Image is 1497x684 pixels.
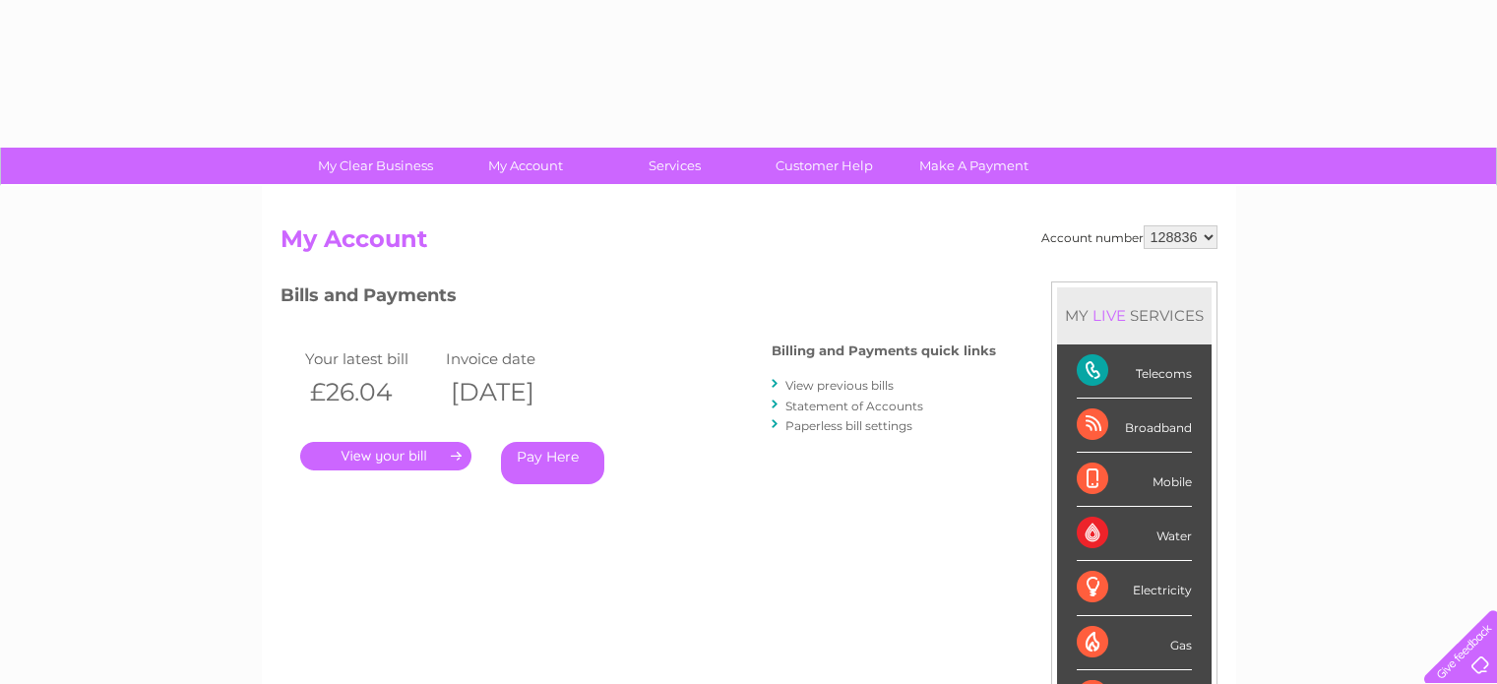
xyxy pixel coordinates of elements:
[1077,344,1192,399] div: Telecoms
[281,225,1217,263] h2: My Account
[300,442,471,470] a: .
[743,148,905,184] a: Customer Help
[893,148,1055,184] a: Make A Payment
[501,442,604,484] a: Pay Here
[1041,225,1217,249] div: Account number
[294,148,457,184] a: My Clear Business
[785,378,894,393] a: View previous bills
[1077,453,1192,507] div: Mobile
[785,399,923,413] a: Statement of Accounts
[1089,306,1130,325] div: LIVE
[441,345,583,372] td: Invoice date
[1057,287,1212,343] div: MY SERVICES
[300,345,442,372] td: Your latest bill
[785,418,912,433] a: Paperless bill settings
[444,148,606,184] a: My Account
[300,372,442,412] th: £26.04
[1077,399,1192,453] div: Broadband
[593,148,756,184] a: Services
[772,343,996,358] h4: Billing and Payments quick links
[1077,561,1192,615] div: Electricity
[1077,616,1192,670] div: Gas
[1077,507,1192,561] div: Water
[281,281,996,316] h3: Bills and Payments
[441,372,583,412] th: [DATE]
